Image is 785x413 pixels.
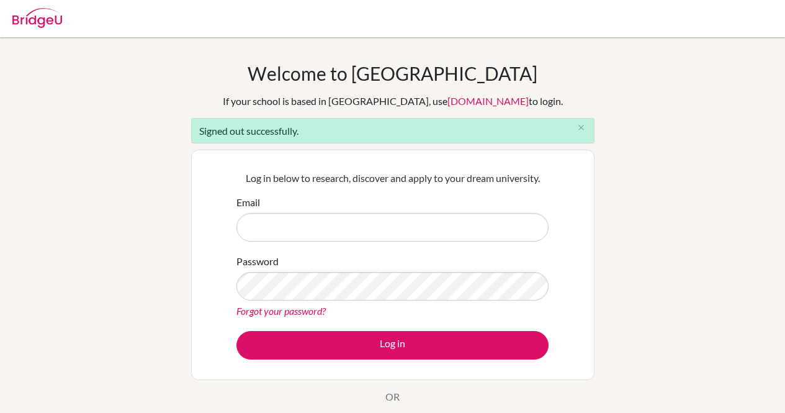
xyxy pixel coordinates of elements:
a: [DOMAIN_NAME] [447,95,529,107]
h1: Welcome to [GEOGRAPHIC_DATA] [248,62,537,84]
p: Log in below to research, discover and apply to your dream university. [236,171,549,186]
i: close [576,123,586,132]
div: If your school is based in [GEOGRAPHIC_DATA], use to login. [223,94,563,109]
div: Signed out successfully. [191,118,594,143]
p: OR [385,389,400,404]
button: Close [569,119,594,137]
label: Email [236,195,260,210]
button: Log in [236,331,549,360]
img: Bridge-U [12,8,62,28]
label: Password [236,254,279,269]
a: Forgot your password? [236,305,326,317]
